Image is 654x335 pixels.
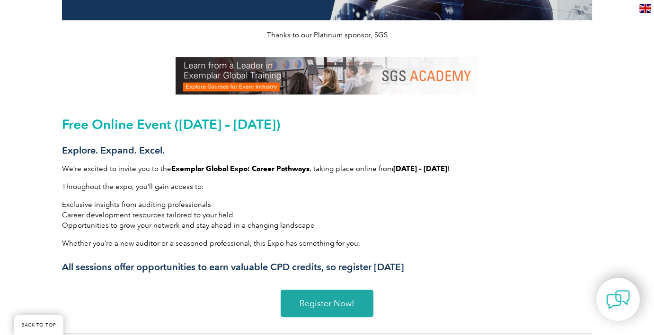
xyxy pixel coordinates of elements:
[62,220,592,231] li: Opportunities to grow your network and stay ahead in a changing landscape
[62,181,592,192] p: Throughout the expo, you’ll gain access to:
[281,290,373,317] a: Register Now!
[639,4,651,13] img: en
[62,145,592,156] h3: Explore. Expand. Excel.
[176,57,478,94] img: SGS
[300,299,354,308] span: Register Now!
[62,261,592,273] h3: All sessions offer opportunities to earn valuable CPD credits, so register [DATE]
[62,117,592,132] h2: Free Online Event ([DATE] – [DATE])
[62,210,592,220] li: Career development resources tailored to your field
[393,164,447,173] strong: [DATE] – [DATE]
[14,315,63,335] a: BACK TO TOP
[62,199,592,210] li: Exclusive insights from auditing professionals
[62,238,592,249] p: Whether you’re a new auditor or a seasoned professional, this Expo has something for you.
[606,288,630,311] img: contact-chat.png
[171,164,309,173] strong: Exemplar Global Expo: Career Pathways
[62,30,592,40] p: Thanks to our Platinum sponsor, SGS
[62,163,592,174] p: We’re excited to invite you to the , taking place online from !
